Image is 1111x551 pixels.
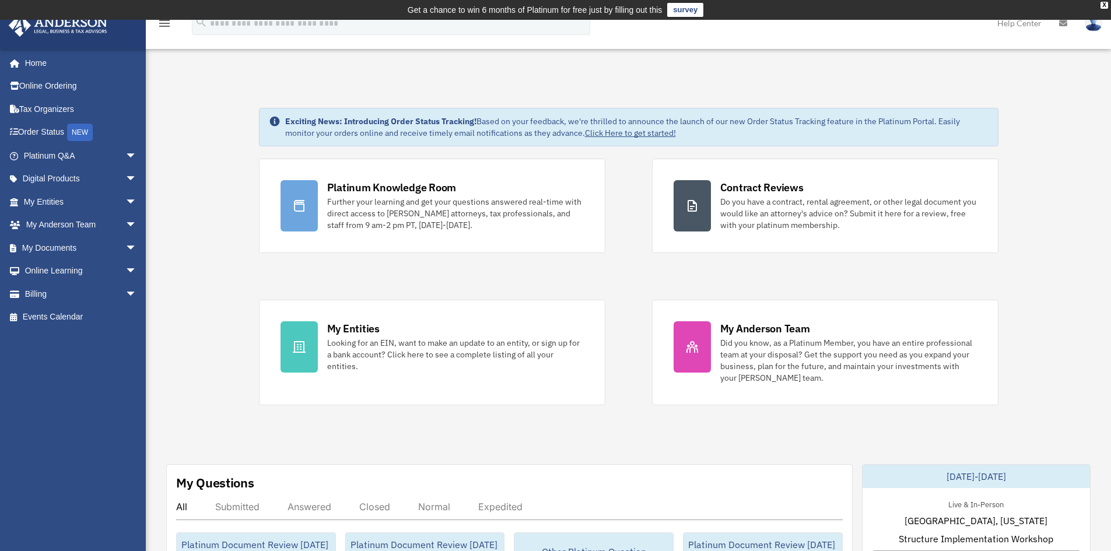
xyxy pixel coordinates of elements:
div: Expedited [478,501,523,513]
span: arrow_drop_down [125,144,149,168]
div: My Entities [327,321,380,336]
a: Tax Organizers [8,97,155,121]
div: My Questions [176,474,254,492]
a: My Entitiesarrow_drop_down [8,190,155,213]
span: arrow_drop_down [125,167,149,191]
a: Contract Reviews Do you have a contract, rental agreement, or other legal document you would like... [652,159,998,253]
a: My Documentsarrow_drop_down [8,236,155,259]
span: arrow_drop_down [125,282,149,306]
a: menu [157,20,171,30]
strong: Exciting News: Introducing Order Status Tracking! [285,116,476,127]
div: Get a chance to win 6 months of Platinum for free just by filling out this [408,3,663,17]
div: Closed [359,501,390,513]
span: [GEOGRAPHIC_DATA], [US_STATE] [905,514,1047,528]
div: Answered [288,501,331,513]
a: Home [8,51,149,75]
a: Platinum Q&Aarrow_drop_down [8,144,155,167]
span: arrow_drop_down [125,236,149,260]
div: [DATE]-[DATE] [863,465,1090,488]
div: Platinum Knowledge Room [327,180,457,195]
a: Digital Productsarrow_drop_down [8,167,155,191]
div: Did you know, as a Platinum Member, you have an entire professional team at your disposal? Get th... [720,337,977,384]
span: Structure Implementation Workshop [899,532,1053,546]
a: Events Calendar [8,306,155,329]
a: My Anderson Teamarrow_drop_down [8,213,155,237]
span: arrow_drop_down [125,190,149,214]
div: close [1101,2,1108,9]
div: Based on your feedback, we're thrilled to announce the launch of our new Order Status Tracking fe... [285,115,989,139]
div: All [176,501,187,513]
a: Billingarrow_drop_down [8,282,155,306]
span: arrow_drop_down [125,213,149,237]
a: My Anderson Team Did you know, as a Platinum Member, you have an entire professional team at your... [652,300,998,405]
div: Normal [418,501,450,513]
div: Contract Reviews [720,180,804,195]
i: search [195,16,208,29]
a: Online Ordering [8,75,155,98]
a: My Entities Looking for an EIN, want to make an update to an entity, or sign up for a bank accoun... [259,300,605,405]
div: Live & In-Person [939,497,1013,510]
img: Anderson Advisors Platinum Portal [5,14,111,37]
div: Looking for an EIN, want to make an update to an entity, or sign up for a bank account? Click her... [327,337,584,372]
div: Further your learning and get your questions answered real-time with direct access to [PERSON_NAM... [327,196,584,231]
a: Click Here to get started! [585,128,676,138]
img: User Pic [1085,15,1102,31]
div: My Anderson Team [720,321,810,336]
div: Submitted [215,501,260,513]
span: arrow_drop_down [125,259,149,283]
a: Platinum Knowledge Room Further your learning and get your questions answered real-time with dire... [259,159,605,253]
a: survey [667,3,703,17]
i: menu [157,16,171,30]
a: Order StatusNEW [8,121,155,145]
a: Online Learningarrow_drop_down [8,259,155,283]
div: Do you have a contract, rental agreement, or other legal document you would like an attorney's ad... [720,196,977,231]
div: NEW [67,124,93,141]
